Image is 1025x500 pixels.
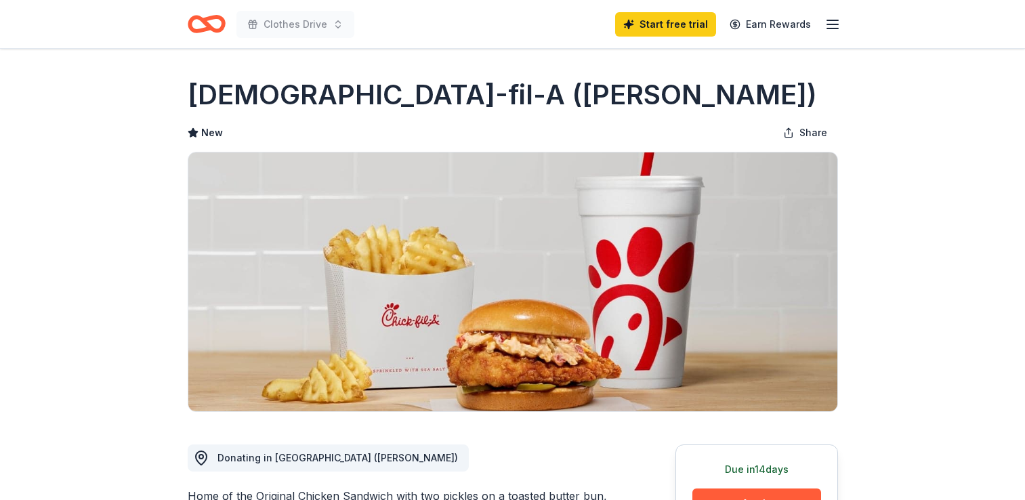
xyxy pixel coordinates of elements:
button: Share [772,119,838,146]
a: Start free trial [615,12,716,37]
span: New [201,125,223,141]
span: Clothes Drive [264,16,327,33]
a: Home [188,8,226,40]
a: Earn Rewards [721,12,819,37]
h1: [DEMOGRAPHIC_DATA]-fil-A ([PERSON_NAME]) [188,76,817,114]
button: Clothes Drive [236,11,354,38]
div: Due in 14 days [692,461,821,478]
span: Donating in [GEOGRAPHIC_DATA] ([PERSON_NAME]) [217,452,458,463]
img: Image for Chick-fil-A (Elkin) [188,152,837,411]
span: Share [799,125,827,141]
